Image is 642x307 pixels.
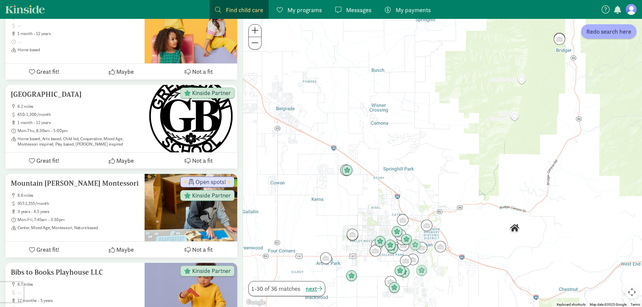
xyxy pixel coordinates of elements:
span: Redo search here [586,27,631,36]
div: Click to see details [413,239,430,256]
div: Click to see details [382,273,399,290]
span: Maybe [116,245,134,254]
span: Home based [18,47,139,53]
span: Not a fit [192,245,213,254]
div: Click to see details [396,264,412,281]
span: Mon-Fri, 7:45am - 3:30pm [18,217,139,222]
button: Map camera controls [625,285,639,299]
span: Open spots! [195,179,226,185]
span: 1-30 of 36 matches [251,284,300,293]
span: Great fit! [36,245,59,254]
div: Click to see details [389,223,405,240]
div: Click to see details [397,252,414,269]
button: Not a fit [160,153,237,168]
button: Keyboard shortcuts [557,302,586,307]
div: Click to see details [398,231,415,248]
div: Click to see details [394,212,411,228]
div: Click to see details [413,262,430,279]
button: Great fit! [5,153,83,168]
span: 6.6 miles [18,193,139,198]
a: Open this area in Google Maps (opens a new window) [245,298,267,307]
span: My programs [287,5,322,14]
div: Click to see details [367,242,384,259]
button: Redo search here [581,24,637,39]
a: Kinside [5,5,45,13]
span: Home based, Arts based, Child led, Cooperative, Mixed Age, Montessori inspired, Play based, [PERS... [18,136,139,147]
span: Maybe [116,67,134,76]
div: Click to see details [551,31,568,48]
span: Not a fit [192,67,213,76]
span: 6.7 miles [18,282,139,287]
div: Click to see details [382,237,399,254]
div: Click to see details [407,237,424,253]
button: Great fit! [5,64,83,80]
div: Click to see details [384,240,401,257]
h5: Mountain [PERSON_NAME] Montessori [11,179,139,187]
button: Maybe [83,153,160,168]
span: Mon-Thu, 8:30am - 5:00pm [18,128,139,133]
div: Click to see details [343,268,360,284]
div: Click to see details [317,250,334,267]
h5: [GEOGRAPHIC_DATA] [11,90,139,98]
button: Not a fit [160,242,237,257]
span: Not a fit [192,156,213,165]
button: Maybe [83,242,160,257]
span: Kinside Partner [192,90,231,96]
div: Click to see details [432,238,449,255]
div: Click to see details [372,233,389,250]
span: My payments [396,5,431,14]
span: Messages [346,5,371,14]
span: Kinside Partner [192,268,231,274]
span: 12 months - 5 years [18,298,139,303]
button: Great fit! [5,242,83,257]
a: Terms [631,303,640,306]
button: next [306,284,322,293]
span: 3 years - 6.5 years [18,209,139,214]
div: Click to see details [338,162,355,179]
div: Click to see details [344,226,361,243]
div: Click to see details [339,162,356,179]
div: Click to see details [344,227,361,244]
span: Kinside Partner [192,192,231,198]
span: 1 month - 12 years [18,120,139,125]
span: 1 month - 12 years [18,31,139,36]
span: Find child care [226,5,263,14]
button: Not a fit [160,64,237,80]
div: Click to see details [386,279,403,296]
span: Map data ©2025 Google [590,303,626,306]
span: 957-1,355/month [18,201,139,206]
div: Click to see details [551,30,568,47]
h5: Bibs to Books Playhouse LLC [11,268,139,276]
img: Google [245,298,267,307]
div: Click to see details [392,263,408,279]
span: Maybe [116,156,134,165]
span: Center, Mixed Age, Montessori, Nature based [18,225,139,231]
span: Great fit! [36,156,59,165]
div: Click to see details [506,220,523,237]
div: Click to see details [418,217,435,234]
button: Maybe [83,64,160,80]
div: Click to see details [368,237,385,253]
span: 650-1,300/month [18,112,139,117]
span: 6.2 miles [18,104,139,109]
span: Great fit! [36,67,59,76]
